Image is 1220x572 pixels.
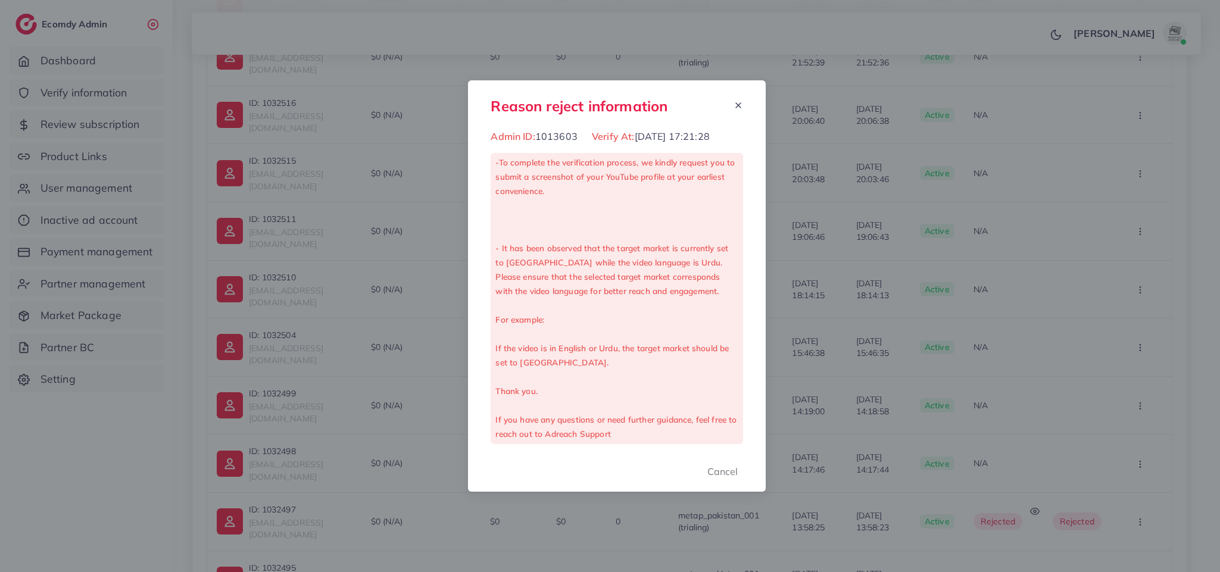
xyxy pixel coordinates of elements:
p: If you have any questions or need further guidance, feel free to reach out to Adreach Support [495,412,738,441]
p: Thank you. [495,384,738,398]
p: For example: [495,312,738,327]
button: Cancel [692,458,753,484]
span: Admin ID: [491,130,535,142]
p: -To complete the verification process, we kindly request you to submit a screenshot of your YouTu... [495,155,738,198]
h3: Reason reject information [491,98,667,115]
p: If the video is in English or Urdu, the target market should be set to [GEOGRAPHIC_DATA]. [495,341,738,370]
span: [DATE] 17:21:28 [635,130,710,142]
p: - It has been observed that the target market is currently set to [GEOGRAPHIC_DATA] while the vid... [495,241,738,298]
span: Verify At: [592,130,635,142]
span: 1013603 [535,130,578,142]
